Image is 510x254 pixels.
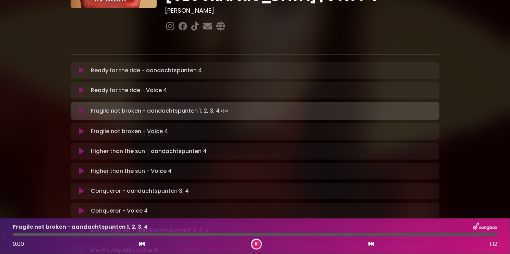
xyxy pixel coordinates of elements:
[165,7,439,14] h3: [PERSON_NAME]
[13,240,24,248] span: 0:00
[220,106,229,116] img: waveform4.gif
[91,106,229,116] p: Fragile not broken - aandachtspunten 1, 2, 3, 4
[91,187,189,195] p: Conqueror - aandachtspunten 3, 4
[91,127,168,136] p: Fragile not broken - Voice 4
[91,207,148,215] p: Conqueror - Voice 4
[91,147,207,155] p: Higher than the sun - aandachtspunten 4
[473,223,497,231] img: songbox-logo-white.png
[490,240,497,248] span: 1:12
[91,66,202,75] p: Ready for the ride - aandachtspunten 4
[91,167,172,175] p: Higher than the sun - Voice 4
[91,86,167,94] p: Ready for the ride - Voice 4
[13,223,148,231] p: Fragile not broken - aandachtspunten 1, 2, 3, 4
